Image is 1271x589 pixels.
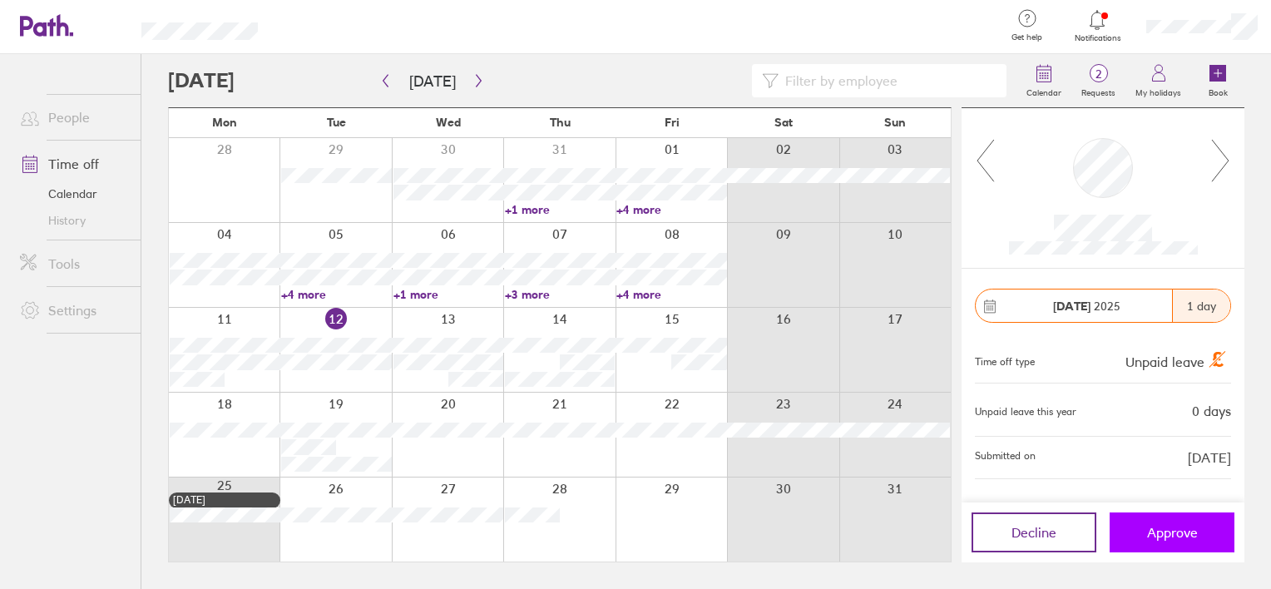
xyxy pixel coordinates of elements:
[1125,354,1204,370] span: Unpaid leave
[975,450,1036,465] span: Submitted on
[1192,403,1231,418] div: 0 days
[1191,54,1244,107] a: Book
[975,349,1035,369] div: Time off type
[1071,8,1125,43] a: Notifications
[1071,83,1125,98] label: Requests
[7,147,141,181] a: Time off
[884,116,906,129] span: Sun
[505,287,615,302] a: +3 more
[774,116,793,129] span: Sat
[281,287,391,302] a: +4 more
[7,247,141,280] a: Tools
[616,287,726,302] a: +4 more
[7,207,141,234] a: History
[1053,299,1120,313] span: 2025
[327,116,346,129] span: Tue
[7,181,141,207] a: Calendar
[1110,512,1234,552] button: Approve
[1188,450,1231,465] span: [DATE]
[975,406,1076,418] div: Unpaid leave this year
[393,287,503,302] a: +1 more
[616,202,726,217] a: +4 more
[1071,54,1125,107] a: 2Requests
[7,294,141,327] a: Settings
[1071,67,1125,81] span: 2
[1125,83,1191,98] label: My holidays
[505,202,615,217] a: +1 more
[7,101,141,134] a: People
[1000,32,1054,42] span: Get help
[1016,83,1071,98] label: Calendar
[212,116,237,129] span: Mon
[1147,525,1198,540] span: Approve
[665,116,680,129] span: Fri
[396,67,469,95] button: [DATE]
[1011,525,1056,540] span: Decline
[1071,33,1125,43] span: Notifications
[1199,83,1238,98] label: Book
[1172,290,1230,322] div: 1 day
[1016,54,1071,107] a: Calendar
[779,65,997,97] input: Filter by employee
[436,116,461,129] span: Wed
[1125,54,1191,107] a: My holidays
[173,494,276,506] div: [DATE]
[972,512,1096,552] button: Decline
[1053,299,1090,314] strong: [DATE]
[550,116,571,129] span: Thu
